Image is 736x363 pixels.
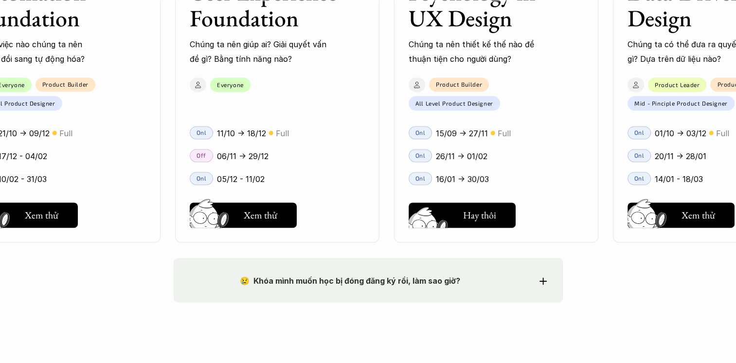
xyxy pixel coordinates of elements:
p: Full [276,126,289,141]
p: 11/10 -> 18/12 [217,126,266,141]
p: Chúng ta nên thiết kế thế nào để thuận tiện cho người dùng? [409,37,550,67]
p: Off [197,152,206,159]
p: 26/11 -> 01/02 [436,149,487,163]
p: 16/01 -> 30/03 [436,172,489,186]
p: 01/10 -> 03/12 [655,126,706,141]
p: 20/11 -> 28/01 [655,149,706,163]
p: Mid - Pinciple Product Designer [634,100,728,107]
p: Everyone [217,81,244,88]
p: 14/01 - 18/03 [655,172,703,186]
button: Xem thử [190,202,297,228]
p: 🟡 [709,130,714,137]
p: All Level Product Designer [415,100,493,107]
p: 🟡 [269,130,273,137]
p: Onl [415,175,426,181]
a: Hay thôi [409,199,516,228]
strong: 03 [38,171,46,178]
p: Onl [634,175,645,181]
a: Xem thử [628,199,735,228]
p: 06/11 -> 29/12 [217,149,269,163]
a: Xem thử [190,199,297,228]
p: Product Leader [655,81,700,88]
p: Product Builder [436,81,482,88]
h5: Xem thử [244,208,277,222]
button: Hay thôi [409,202,516,228]
h5: Xem thử [682,208,715,222]
p: Onl [415,129,426,136]
p: Onl [415,152,426,159]
a: 03 [10,169,56,181]
p: 15/09 -> 27/11 [436,126,488,141]
button: Xem thử [628,202,735,228]
p: 05/12 - 11/02 [217,172,265,186]
h5: Hay thôi [463,208,496,222]
p: Onl [197,129,207,136]
p: Onl [197,175,207,181]
strong: 😢 Khóa mình muốn học bị đóng đăng ký rồi, làm sao giờ? [240,276,460,286]
p: Onl [634,152,645,159]
p: Onl [634,129,645,136]
p: Full [716,126,729,141]
p: Chúng ta nên giúp ai? Giải quyết vấn đề gì? Bằng tính năng nào? [190,37,331,67]
p: 🟡 [490,130,495,137]
p: Full [498,126,511,141]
